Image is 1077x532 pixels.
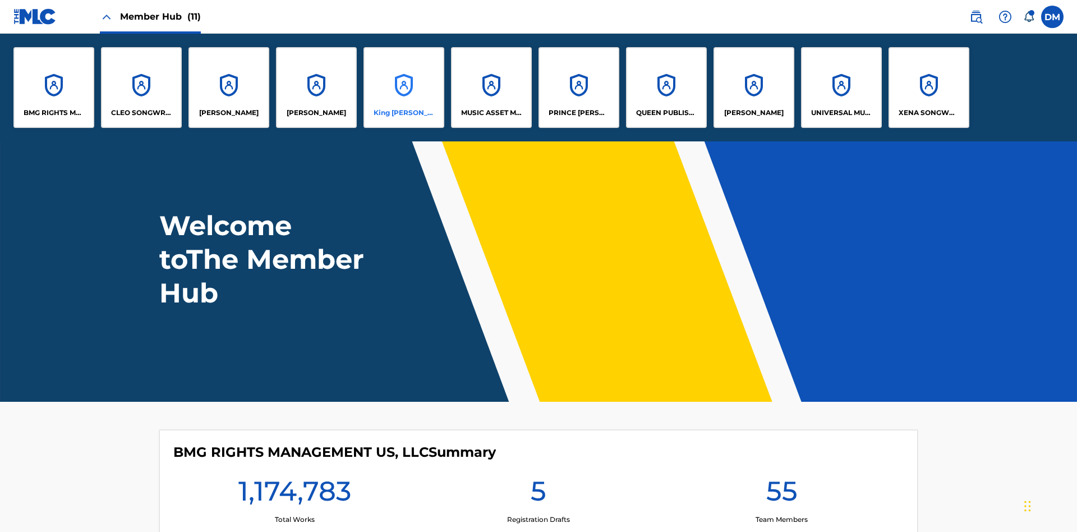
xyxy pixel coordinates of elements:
a: AccountsCLEO SONGWRITER [101,47,182,128]
p: Team Members [756,515,808,525]
h1: 1,174,783 [238,474,351,515]
h1: 55 [766,474,798,515]
p: XENA SONGWRITER [899,108,960,118]
h4: BMG RIGHTS MANAGEMENT US, LLC [173,444,496,461]
a: AccountsXENA SONGWRITER [889,47,969,128]
div: Drag [1024,489,1031,523]
a: AccountsPRINCE [PERSON_NAME] [538,47,619,128]
p: Registration Drafts [507,515,570,525]
p: ELVIS COSTELLO [199,108,259,118]
a: Accounts[PERSON_NAME] [188,47,269,128]
img: help [998,10,1012,24]
div: Help [994,6,1016,28]
p: MUSIC ASSET MANAGEMENT (MAM) [461,108,522,118]
p: BMG RIGHTS MANAGEMENT US, LLC [24,108,85,118]
a: AccountsUNIVERSAL MUSIC PUB GROUP [801,47,882,128]
p: CLEO SONGWRITER [111,108,172,118]
img: MLC Logo [13,8,57,25]
a: AccountsQUEEN PUBLISHA [626,47,707,128]
img: search [969,10,983,24]
a: Accounts[PERSON_NAME] [276,47,357,128]
p: EYAMA MCSINGER [287,108,346,118]
p: UNIVERSAL MUSIC PUB GROUP [811,108,872,118]
p: PRINCE MCTESTERSON [549,108,610,118]
span: (11) [187,11,201,22]
h1: 5 [531,474,546,515]
div: User Menu [1041,6,1064,28]
a: AccountsKing [PERSON_NAME] [363,47,444,128]
p: King McTesterson [374,108,435,118]
img: Close [100,10,113,24]
p: RONALD MCTESTERSON [724,108,784,118]
iframe: Chat Widget [1021,478,1077,532]
span: Member Hub [120,10,201,23]
h1: Welcome to The Member Hub [159,209,369,310]
a: AccountsBMG RIGHTS MANAGEMENT US, LLC [13,47,94,128]
p: QUEEN PUBLISHA [636,108,697,118]
div: Notifications [1023,11,1034,22]
p: Total Works [275,515,315,525]
a: Public Search [965,6,987,28]
a: AccountsMUSIC ASSET MANAGEMENT (MAM) [451,47,532,128]
a: Accounts[PERSON_NAME] [714,47,794,128]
